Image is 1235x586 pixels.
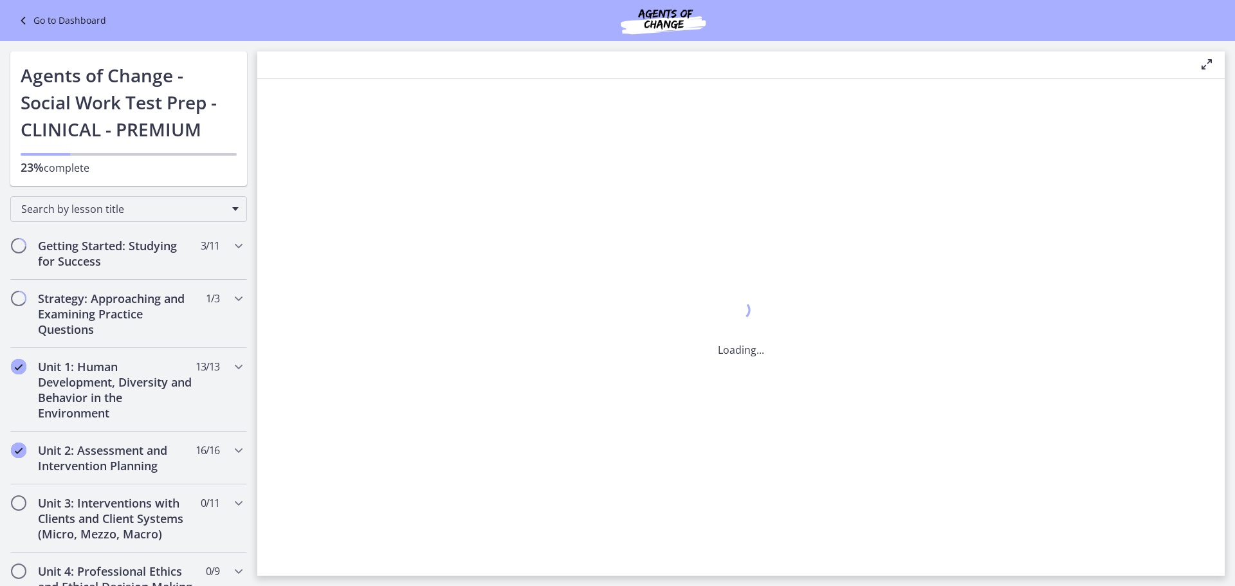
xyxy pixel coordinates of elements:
[206,563,219,579] span: 0 / 9
[11,359,26,374] i: Completed
[21,160,44,175] span: 23%
[196,443,219,458] span: 16 / 16
[718,342,764,358] p: Loading...
[38,238,195,269] h2: Getting Started: Studying for Success
[21,160,237,176] p: complete
[196,359,219,374] span: 13 / 13
[38,443,195,473] h2: Unit 2: Assessment and Intervention Planning
[38,495,195,542] h2: Unit 3: Interventions with Clients and Client Systems (Micro, Mezzo, Macro)
[201,495,219,511] span: 0 / 11
[38,359,195,421] h2: Unit 1: Human Development, Diversity and Behavior in the Environment
[10,196,247,222] div: Search by lesson title
[21,202,226,216] span: Search by lesson title
[586,5,740,36] img: Agents of Change Social Work Test Prep
[718,297,764,327] div: 1
[38,291,195,337] h2: Strategy: Approaching and Examining Practice Questions
[21,62,237,143] h1: Agents of Change - Social Work Test Prep - CLINICAL - PREMIUM
[11,443,26,458] i: Completed
[206,291,219,306] span: 1 / 3
[201,238,219,253] span: 3 / 11
[15,13,106,28] a: Go to Dashboard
